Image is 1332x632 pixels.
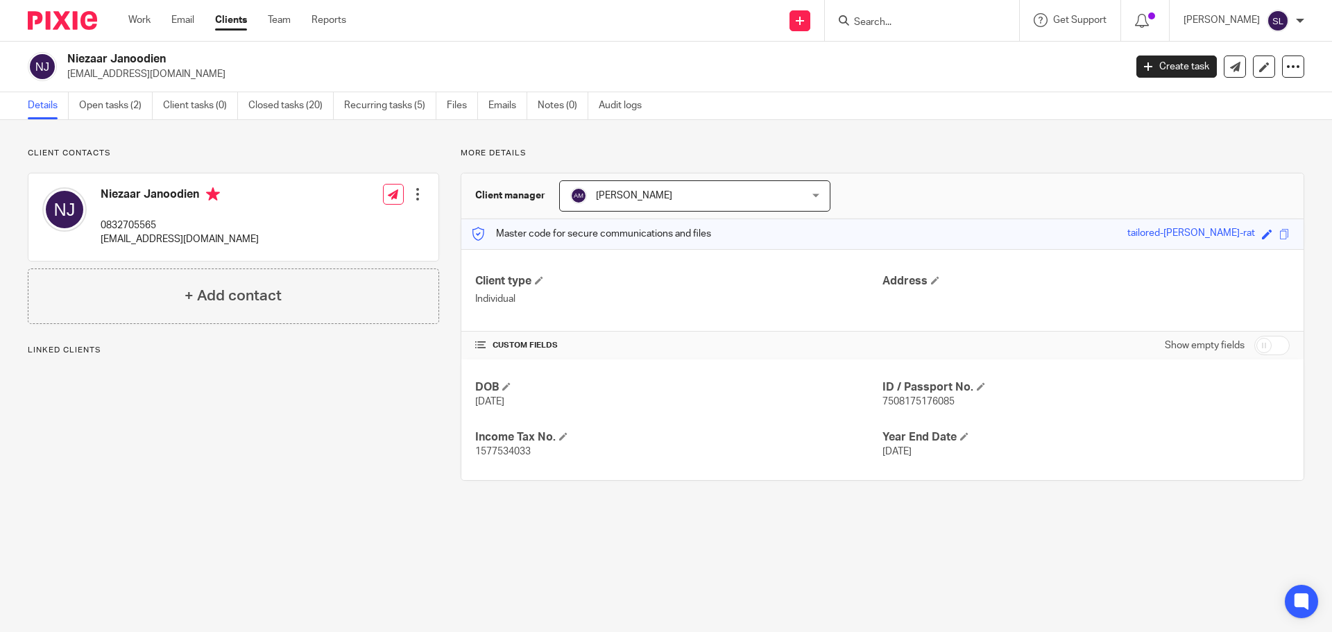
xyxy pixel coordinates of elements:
[215,13,247,27] a: Clients
[599,92,652,119] a: Audit logs
[475,430,882,445] h4: Income Tax No.
[28,345,439,356] p: Linked clients
[475,292,882,306] p: Individual
[1184,13,1260,27] p: [PERSON_NAME]
[163,92,238,119] a: Client tasks (0)
[28,92,69,119] a: Details
[475,274,882,289] h4: Client type
[101,219,259,232] p: 0832705565
[882,274,1290,289] h4: Address
[311,13,346,27] a: Reports
[128,13,151,27] a: Work
[475,340,882,351] h4: CUSTOM FIELDS
[344,92,436,119] a: Recurring tasks (5)
[101,187,259,205] h4: Niezaar Janoodien
[28,52,57,81] img: svg%3E
[206,187,220,201] i: Primary
[538,92,588,119] a: Notes (0)
[79,92,153,119] a: Open tasks (2)
[882,430,1290,445] h4: Year End Date
[185,285,282,307] h4: + Add contact
[882,380,1290,395] h4: ID / Passport No.
[472,227,711,241] p: Master code for secure communications and files
[42,187,87,232] img: svg%3E
[570,187,587,204] img: svg%3E
[475,447,531,456] span: 1577534033
[101,232,259,246] p: [EMAIL_ADDRESS][DOMAIN_NAME]
[1136,55,1217,78] a: Create task
[488,92,527,119] a: Emails
[1165,339,1245,352] label: Show empty fields
[1267,10,1289,32] img: svg%3E
[461,148,1304,159] p: More details
[268,13,291,27] a: Team
[475,380,882,395] h4: DOB
[596,191,672,200] span: [PERSON_NAME]
[28,148,439,159] p: Client contacts
[28,11,97,30] img: Pixie
[447,92,478,119] a: Files
[475,189,545,203] h3: Client manager
[248,92,334,119] a: Closed tasks (20)
[475,397,504,407] span: [DATE]
[882,447,912,456] span: [DATE]
[67,52,906,67] h2: Niezaar Janoodien
[171,13,194,27] a: Email
[1127,226,1255,242] div: tailored-[PERSON_NAME]-rat
[1053,15,1107,25] span: Get Support
[67,67,1116,81] p: [EMAIL_ADDRESS][DOMAIN_NAME]
[853,17,977,29] input: Search
[882,397,955,407] span: 7508175176085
